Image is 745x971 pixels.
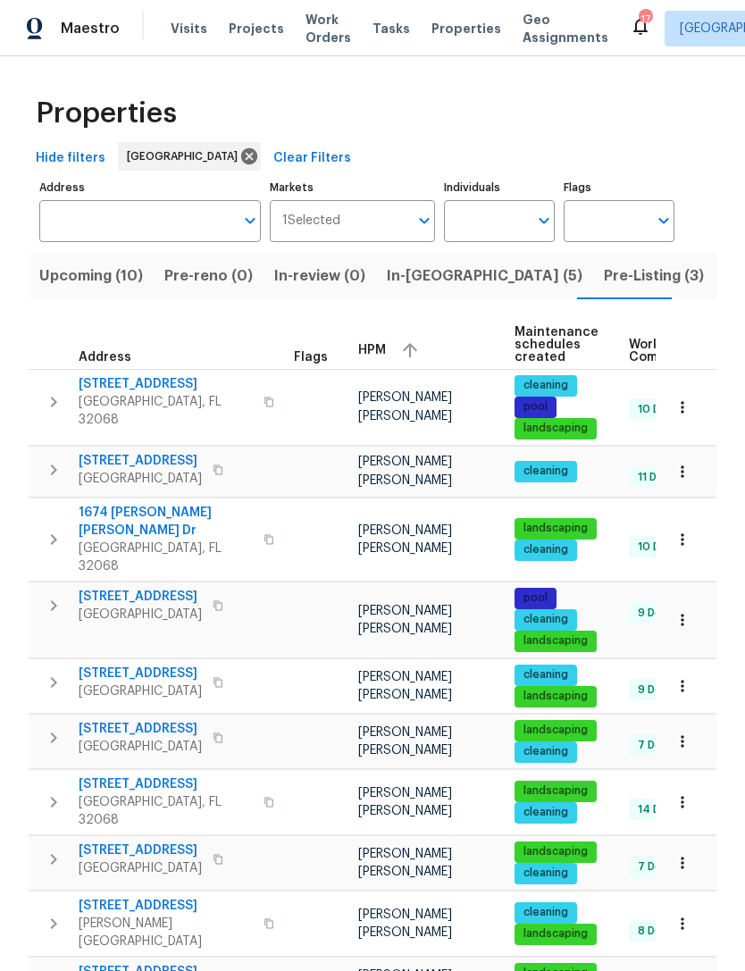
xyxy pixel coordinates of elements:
[516,633,595,649] span: landscaping
[274,264,365,289] span: In-review (0)
[631,738,682,753] span: 7 Done
[515,326,599,364] span: Maintenance schedules created
[358,848,452,878] span: [PERSON_NAME] [PERSON_NAME]
[79,540,253,575] span: [GEOGRAPHIC_DATA], FL 32068
[358,787,452,817] span: [PERSON_NAME] [PERSON_NAME]
[358,671,452,701] span: [PERSON_NAME] [PERSON_NAME]
[358,391,452,422] span: [PERSON_NAME] [PERSON_NAME]
[79,393,253,429] span: [GEOGRAPHIC_DATA], FL 32068
[79,841,202,859] span: [STREET_ADDRESS]
[516,378,575,393] span: cleaning
[516,926,595,942] span: landscaping
[79,720,202,738] span: [STREET_ADDRESS]
[270,182,436,193] label: Markets
[238,208,263,233] button: Open
[639,11,651,29] div: 17
[516,590,555,606] span: pool
[358,605,452,635] span: [PERSON_NAME] [PERSON_NAME]
[631,540,688,555] span: 10 Done
[516,723,595,738] span: landscaping
[516,805,575,820] span: cleaning
[631,802,688,817] span: 14 Done
[372,22,410,35] span: Tasks
[79,738,202,756] span: [GEOGRAPHIC_DATA]
[564,182,674,193] label: Flags
[516,612,575,627] span: cleaning
[629,339,741,364] span: Work Order Completion
[516,521,595,536] span: landscaping
[631,402,688,417] span: 10 Done
[282,213,340,229] span: 1 Selected
[516,744,575,759] span: cleaning
[79,375,253,393] span: [STREET_ADDRESS]
[229,20,284,38] span: Projects
[79,588,202,606] span: [STREET_ADDRESS]
[358,344,386,356] span: HPM
[604,264,704,289] span: Pre-Listing (3)
[36,105,177,122] span: Properties
[171,20,207,38] span: Visits
[306,11,351,46] span: Work Orders
[61,20,120,38] span: Maestro
[516,542,575,557] span: cleaning
[127,147,245,165] span: [GEOGRAPHIC_DATA]
[444,182,555,193] label: Individuals
[387,264,582,289] span: In-[GEOGRAPHIC_DATA] (5)
[273,147,351,170] span: Clear Filters
[516,844,595,859] span: landscaping
[631,470,684,485] span: 11 Done
[79,897,253,915] span: [STREET_ADDRESS]
[431,20,501,38] span: Properties
[118,142,261,171] div: [GEOGRAPHIC_DATA]
[79,470,202,488] span: [GEOGRAPHIC_DATA]
[79,682,202,700] span: [GEOGRAPHIC_DATA]
[79,606,202,624] span: [GEOGRAPHIC_DATA]
[164,264,253,289] span: Pre-reno (0)
[516,464,575,479] span: cleaning
[412,208,437,233] button: Open
[39,264,143,289] span: Upcoming (10)
[516,421,595,436] span: landscaping
[516,783,595,799] span: landscaping
[358,908,452,939] span: [PERSON_NAME] [PERSON_NAME]
[516,689,595,704] span: landscaping
[29,142,113,175] button: Hide filters
[516,905,575,920] span: cleaning
[516,667,575,682] span: cleaning
[631,606,682,621] span: 9 Done
[358,524,452,555] span: [PERSON_NAME] [PERSON_NAME]
[294,351,328,364] span: Flags
[79,665,202,682] span: [STREET_ADDRESS]
[79,351,131,364] span: Address
[358,456,452,486] span: [PERSON_NAME] [PERSON_NAME]
[516,866,575,881] span: cleaning
[36,147,105,170] span: Hide filters
[79,793,253,829] span: [GEOGRAPHIC_DATA], FL 32068
[79,915,253,950] span: [PERSON_NAME][GEOGRAPHIC_DATA]
[79,452,202,470] span: [STREET_ADDRESS]
[358,726,452,757] span: [PERSON_NAME] [PERSON_NAME]
[651,208,676,233] button: Open
[631,682,682,698] span: 9 Done
[79,775,253,793] span: [STREET_ADDRESS]
[266,142,358,175] button: Clear Filters
[532,208,557,233] button: Open
[79,859,202,877] span: [GEOGRAPHIC_DATA]
[39,182,261,193] label: Address
[516,399,555,414] span: pool
[523,11,608,46] span: Geo Assignments
[79,504,253,540] span: 1674 [PERSON_NAME] [PERSON_NAME] Dr
[631,859,682,875] span: 7 Done
[631,924,682,939] span: 8 Done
